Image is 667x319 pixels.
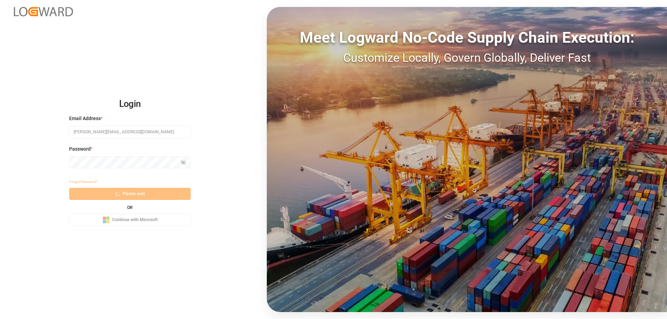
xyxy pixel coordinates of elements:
span: Password [69,145,91,153]
small: OR [127,205,133,210]
div: Customize Locally, Govern Globally, Deliver Fast [267,49,667,67]
span: Email Address [69,115,101,122]
div: Meet Logward No-Code Supply Chain Execution: [267,26,667,49]
input: Enter your email [69,126,191,138]
img: Logward_new_orange.png [14,7,73,16]
h2: Login [69,93,191,115]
